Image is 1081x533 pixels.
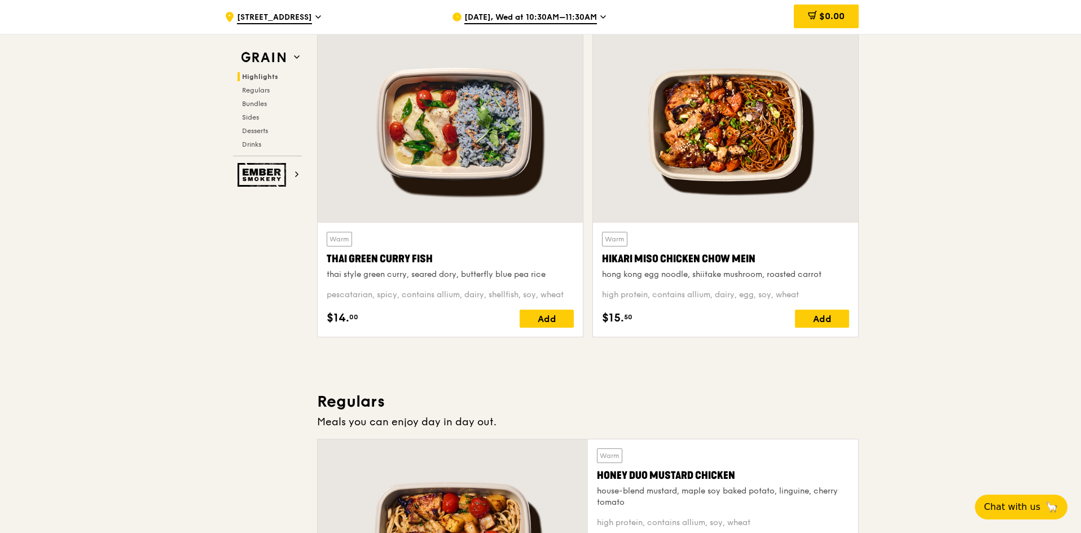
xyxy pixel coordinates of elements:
[602,232,627,246] div: Warm
[317,391,859,412] h3: Regulars
[327,232,352,246] div: Warm
[327,310,349,327] span: $14.
[597,468,849,483] div: Honey Duo Mustard Chicken
[238,47,289,68] img: Grain web logo
[237,12,312,24] span: [STREET_ADDRESS]
[819,11,845,21] span: $0.00
[597,486,849,508] div: house-blend mustard, maple soy baked potato, linguine, cherry tomato
[242,140,261,148] span: Drinks
[602,269,849,280] div: hong kong egg noodle, shiitake mushroom, roasted carrot
[975,495,1067,519] button: Chat with us🦙
[624,312,632,321] span: 50
[602,289,849,301] div: high protein, contains allium, dairy, egg, soy, wheat
[602,251,849,267] div: Hikari Miso Chicken Chow Mein
[597,448,622,463] div: Warm
[242,113,259,121] span: Sides
[464,12,597,24] span: [DATE], Wed at 10:30AM–11:30AM
[327,251,574,267] div: Thai Green Curry Fish
[327,289,574,301] div: pescatarian, spicy, contains allium, dairy, shellfish, soy, wheat
[238,163,289,187] img: Ember Smokery web logo
[242,127,268,135] span: Desserts
[242,100,267,108] span: Bundles
[984,500,1040,514] span: Chat with us
[349,312,358,321] span: 00
[317,414,859,430] div: Meals you can enjoy day in day out.
[242,86,270,94] span: Regulars
[597,517,849,528] div: high protein, contains allium, soy, wheat
[1045,500,1058,514] span: 🦙
[602,310,624,327] span: $15.
[795,310,849,328] div: Add
[327,269,574,280] div: thai style green curry, seared dory, butterfly blue pea rice
[242,73,278,81] span: Highlights
[520,310,574,328] div: Add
